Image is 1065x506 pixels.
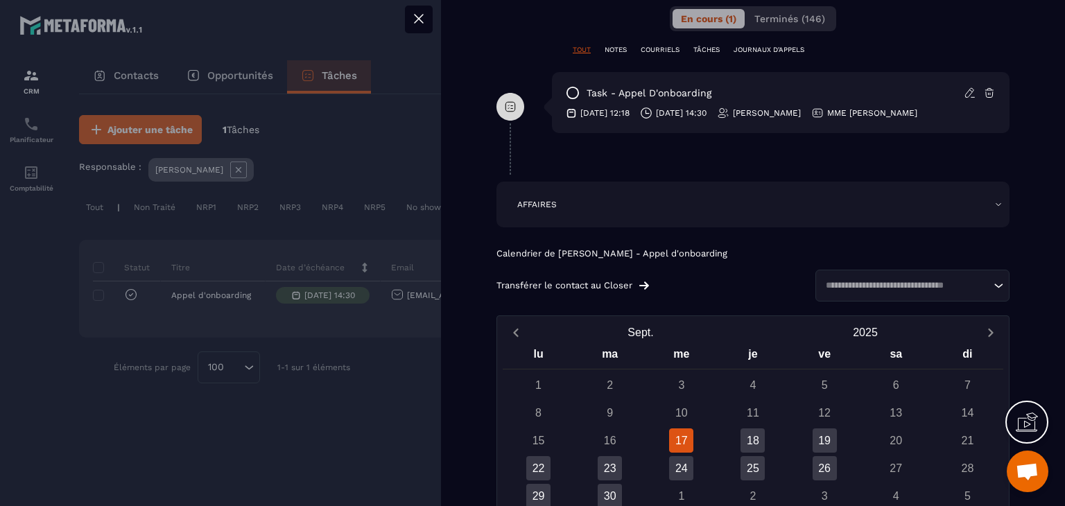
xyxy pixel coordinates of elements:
[813,373,837,397] div: 5
[681,13,736,24] span: En cours (1)
[1007,451,1048,492] div: Ouvrir le chat
[574,344,646,369] div: ma
[733,107,801,119] p: [PERSON_NAME]
[598,373,622,397] div: 2
[641,45,679,55] p: COURRIELS
[580,107,630,119] p: [DATE] 12:18
[884,401,908,425] div: 13
[503,323,528,342] button: Previous month
[656,107,707,119] p: [DATE] 14:30
[884,428,908,453] div: 20
[860,344,932,369] div: sa
[717,344,788,369] div: je
[815,270,1010,302] div: Search for option
[813,456,837,480] div: 26
[646,344,717,369] div: me
[978,323,1003,342] button: Next month
[526,456,551,480] div: 22
[955,401,980,425] div: 14
[932,344,1003,369] div: di
[573,45,591,55] p: TOUT
[884,373,908,397] div: 6
[741,373,765,397] div: 4
[605,45,627,55] p: NOTES
[526,428,551,453] div: 15
[741,401,765,425] div: 11
[827,107,917,119] p: MME [PERSON_NAME]
[741,428,765,453] div: 18
[734,45,804,55] p: JOURNAUX D'APPELS
[526,401,551,425] div: 8
[517,199,557,210] p: AFFAIRES
[598,456,622,480] div: 23
[587,87,711,100] p: task - Appel d'onboarding
[955,373,980,397] div: 7
[673,9,745,28] button: En cours (1)
[746,9,833,28] button: Terminés (146)
[753,320,978,344] button: Open years overlay
[669,373,693,397] div: 3
[741,456,765,480] div: 25
[789,344,860,369] div: ve
[669,428,693,453] div: 17
[754,13,825,24] span: Terminés (146)
[669,456,693,480] div: 24
[813,428,837,453] div: 19
[598,401,622,425] div: 9
[598,428,622,453] div: 16
[821,279,990,293] input: Search for option
[884,456,908,480] div: 27
[528,320,753,344] button: Open months overlay
[503,344,574,369] div: lu
[693,45,720,55] p: TÂCHES
[496,248,1010,259] p: Calendrier de [PERSON_NAME] - Appel d'onboarding
[669,401,693,425] div: 10
[496,280,632,291] p: Transférer le contact au Closer
[955,428,980,453] div: 21
[526,373,551,397] div: 1
[955,456,980,480] div: 28
[813,401,837,425] div: 12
